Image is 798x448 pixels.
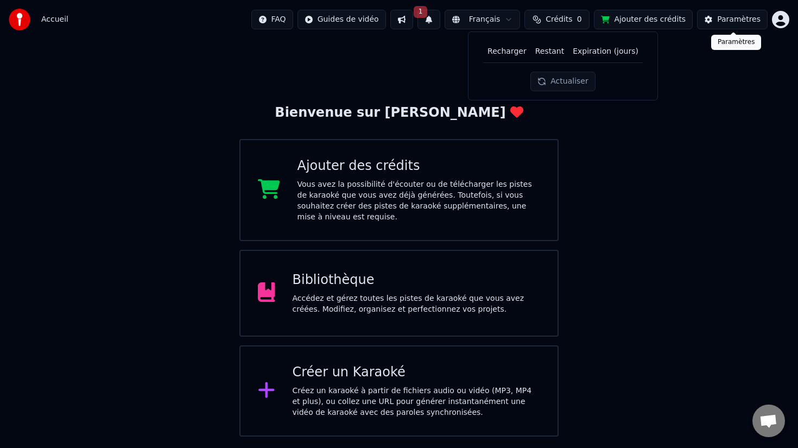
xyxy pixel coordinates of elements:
th: Recharger [483,41,531,62]
div: Paramètres [711,35,761,50]
span: 1 [414,6,428,18]
nav: breadcrumb [41,14,68,25]
div: Bibliothèque [293,272,541,289]
div: Ajouter des crédits [297,157,541,175]
div: Vous avez la possibilité d'écouter ou de télécharger les pistes de karaoké que vous avez déjà gén... [297,179,541,223]
div: Créer un Karaoké [293,364,541,381]
a: Ouvrir le chat [752,405,785,437]
span: Accueil [41,14,68,25]
th: Expiration (jours) [568,41,643,62]
button: 1 [417,10,440,29]
img: youka [9,9,30,30]
button: Guides de vidéo [297,10,386,29]
button: FAQ [251,10,293,29]
div: Paramètres [717,14,761,25]
div: Accédez et gérez toutes les pistes de karaoké que vous avez créées. Modifiez, organisez et perfec... [293,293,541,315]
span: 0 [577,14,582,25]
span: Crédits [546,14,572,25]
button: Paramètres [697,10,768,29]
div: Bienvenue sur [PERSON_NAME] [275,104,523,122]
div: Créez un karaoké à partir de fichiers audio ou vidéo (MP3, MP4 et plus), ou collez une URL pour g... [293,386,541,418]
button: Crédits0 [524,10,590,29]
th: Restant [531,41,568,62]
button: Ajouter des crédits [594,10,693,29]
button: Actualiser [530,72,595,91]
